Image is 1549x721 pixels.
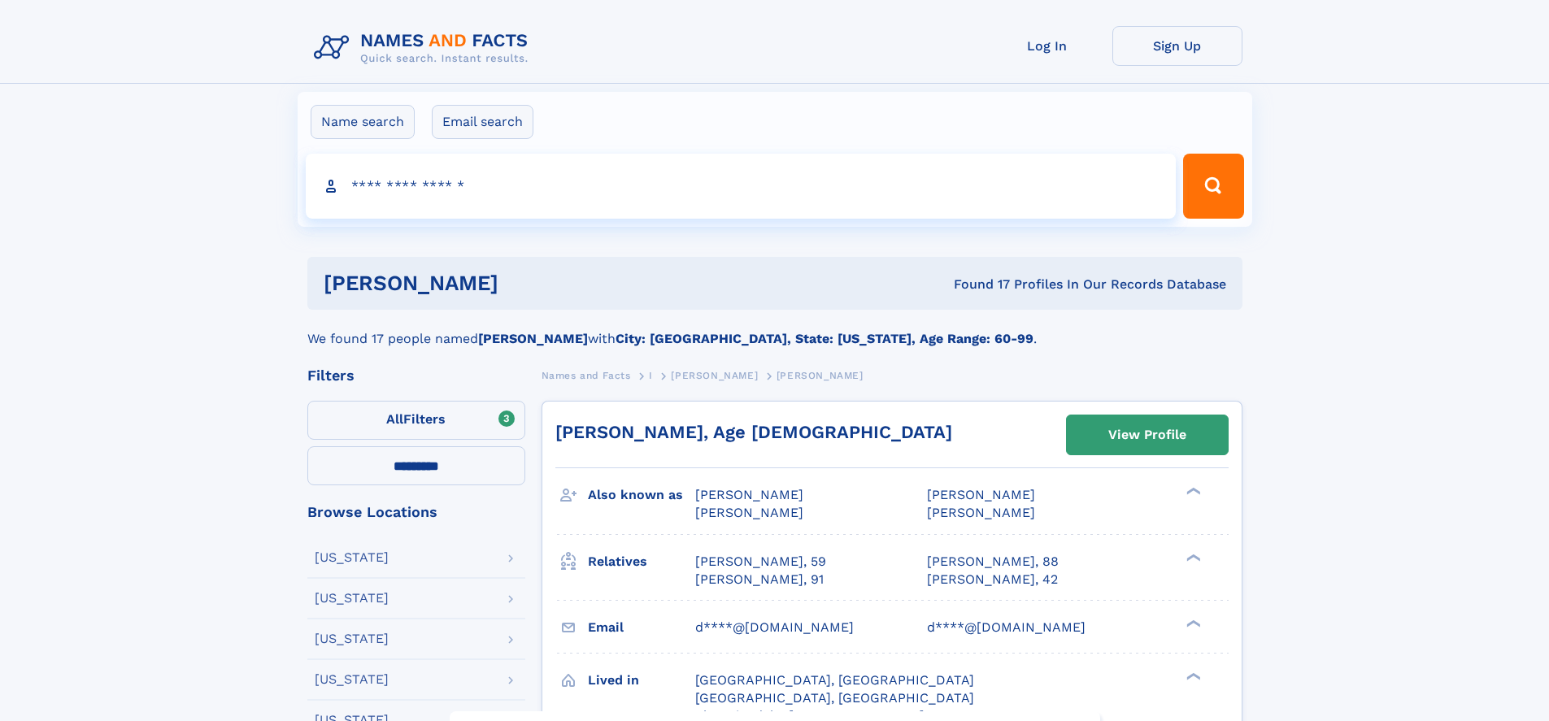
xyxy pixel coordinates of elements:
[649,370,653,381] span: I
[386,411,403,427] span: All
[1182,618,1202,628] div: ❯
[927,571,1058,589] a: [PERSON_NAME], 42
[695,690,974,706] span: [GEOGRAPHIC_DATA], [GEOGRAPHIC_DATA]
[315,551,389,564] div: [US_STATE]
[695,672,974,688] span: [GEOGRAPHIC_DATA], [GEOGRAPHIC_DATA]
[695,487,803,502] span: [PERSON_NAME]
[307,310,1242,349] div: We found 17 people named with .
[478,331,588,346] b: [PERSON_NAME]
[315,632,389,645] div: [US_STATE]
[307,505,525,519] div: Browse Locations
[1108,416,1186,454] div: View Profile
[616,331,1033,346] b: City: [GEOGRAPHIC_DATA], State: [US_STATE], Age Range: 60-99
[542,365,631,385] a: Names and Facts
[927,487,1035,502] span: [PERSON_NAME]
[315,673,389,686] div: [US_STATE]
[306,154,1177,219] input: search input
[1067,415,1228,454] a: View Profile
[695,553,826,571] a: [PERSON_NAME], 59
[927,505,1035,520] span: [PERSON_NAME]
[649,365,653,385] a: I
[695,505,803,520] span: [PERSON_NAME]
[588,548,695,575] h3: Relatives
[777,370,864,381] span: [PERSON_NAME]
[307,401,525,440] label: Filters
[588,667,695,694] h3: Lived in
[1182,671,1202,681] div: ❯
[307,26,542,70] img: Logo Names and Facts
[1183,154,1243,219] button: Search Button
[432,105,533,139] label: Email search
[695,571,824,589] a: [PERSON_NAME], 91
[307,368,525,383] div: Filters
[1182,486,1202,497] div: ❯
[315,592,389,605] div: [US_STATE]
[311,105,415,139] label: Name search
[324,273,726,293] h1: [PERSON_NAME]
[671,365,758,385] a: [PERSON_NAME]
[671,370,758,381] span: [PERSON_NAME]
[726,276,1226,293] div: Found 17 Profiles In Our Records Database
[588,481,695,509] h3: Also known as
[927,553,1059,571] a: [PERSON_NAME], 88
[1182,552,1202,562] div: ❯
[588,614,695,641] h3: Email
[1112,26,1242,66] a: Sign Up
[982,26,1112,66] a: Log In
[555,422,952,442] a: [PERSON_NAME], Age [DEMOGRAPHIC_DATA]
